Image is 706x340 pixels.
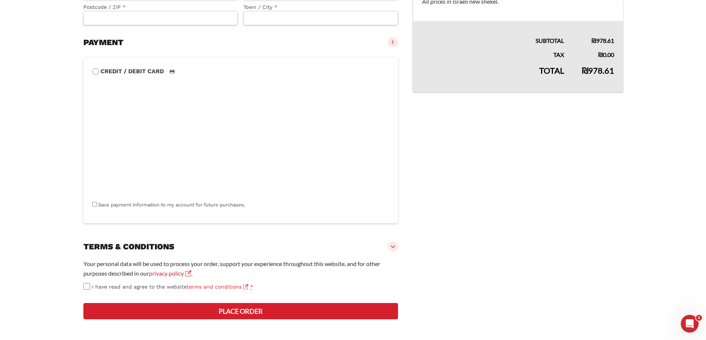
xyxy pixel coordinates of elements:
label: Credit / Debit Card [92,67,390,76]
a: terms and conditions [187,284,248,290]
abbr: required [250,284,253,290]
bdi: 0.00 [598,51,614,58]
span: ₪ [582,65,588,75]
label: Postcode / ZIP [83,3,238,11]
a: privacy policy [149,270,191,277]
iframe: Secure payment input frame [91,75,388,201]
h3: Terms & conditions [83,242,174,252]
span: ₪ [598,51,603,58]
span: I have read and agree to the website [92,284,248,290]
h3: Payment [83,37,123,48]
th: Total [413,60,573,92]
button: Place order [83,303,398,319]
span: ₪ [591,37,596,44]
th: Subtotal [413,21,573,46]
input: Credit / Debit CardCredit / Debit Card [92,68,99,75]
label: Town / City [243,3,398,11]
p: Your personal data will be used to process your order, support your experience throughout this we... [83,259,398,278]
th: Tax [413,46,573,60]
bdi: 978.61 [591,37,614,44]
span: 1 [696,315,702,321]
iframe: Intercom live chat [681,315,699,333]
img: Credit / Debit Card [165,67,179,76]
input: I have read and agree to the websiteterms and conditions * [83,283,90,290]
bdi: 978.61 [582,65,614,75]
label: Save payment information to my account for future purchases. [98,202,245,208]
